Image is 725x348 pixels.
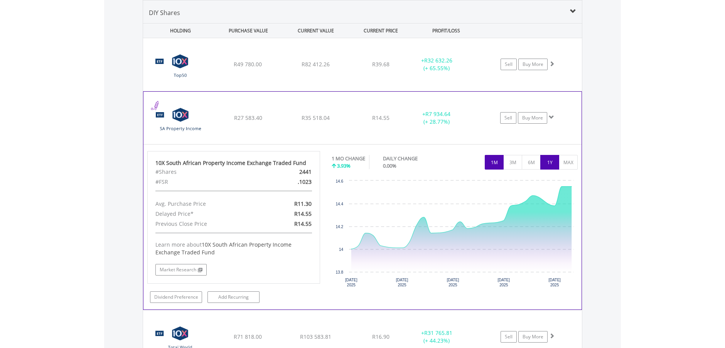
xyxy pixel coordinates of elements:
div: 2441 [261,167,317,177]
div: 1 MO CHANGE [332,155,365,162]
span: R32 632.26 [424,57,452,64]
a: Buy More [518,59,548,70]
span: 10X South African Property Income Exchange Traded Fund [155,241,292,256]
div: #Shares [150,167,261,177]
a: Dividend Preference [150,291,202,303]
text: 14.6 [336,179,343,183]
text: [DATE] 2025 [548,278,561,287]
div: Avg. Purchase Price [150,199,261,209]
a: Buy More [518,331,548,343]
div: 10X South African Property Income Exchange Traded Fund [155,159,312,167]
span: R27 583.40 [234,114,262,121]
div: HOLDING [143,24,214,38]
a: Sell [501,331,517,343]
span: 3.93% [337,162,351,169]
span: R82 412.26 [302,61,330,68]
a: Add Recurring [207,291,260,303]
a: Buy More [518,112,547,124]
div: Delayed Price* [150,209,261,219]
span: R103 583.81 [300,333,331,340]
span: R35 518.04 [302,114,330,121]
div: + (+ 28.77%) [408,110,465,126]
span: R14.55 [372,114,389,121]
div: PROFIT/LOSS [413,24,479,38]
span: R49 780.00 [234,61,262,68]
span: R7 934.64 [425,110,450,118]
div: + (+ 44.23%) [408,329,466,345]
span: R14.55 [294,210,312,217]
span: R11.30 [294,200,312,207]
div: CURRENT VALUE [283,24,349,38]
a: Sell [501,59,517,70]
button: 3M [503,155,522,170]
div: Previous Close Price [150,219,261,229]
div: Learn more about [155,241,312,256]
button: 6M [522,155,541,170]
div: DAILY CHANGE [383,155,445,162]
button: 1M [485,155,504,170]
div: .1023 [261,177,317,187]
span: DIY Shares [149,8,180,17]
span: R71 818.00 [234,333,262,340]
span: R31 765.81 [424,329,452,336]
span: 0.00% [383,162,396,169]
div: CURRENT PRICE [350,24,411,38]
text: [DATE] 2025 [447,278,459,287]
div: + (+ 65.55%) [408,57,466,72]
span: R14.55 [294,220,312,227]
span: R16.90 [372,333,389,340]
text: [DATE] 2025 [497,278,510,287]
img: TFSA.CSPROP.png [147,101,214,142]
img: TFSA.CTOP50.png [147,48,213,89]
a: Market Research [155,264,207,276]
text: [DATE] 2025 [396,278,408,287]
span: R39.68 [372,61,389,68]
text: 14 [339,247,343,252]
div: Chart. Highcharts interactive chart. [332,177,578,293]
div: PURCHASE VALUE [215,24,281,38]
text: 14.4 [336,202,343,206]
a: Sell [500,112,516,124]
text: [DATE] 2025 [345,278,357,287]
svg: Interactive chart [332,177,578,293]
text: 14.2 [336,225,343,229]
text: 13.8 [336,270,343,274]
button: 1Y [540,155,559,170]
div: #FSR [150,177,261,187]
button: MAX [559,155,578,170]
